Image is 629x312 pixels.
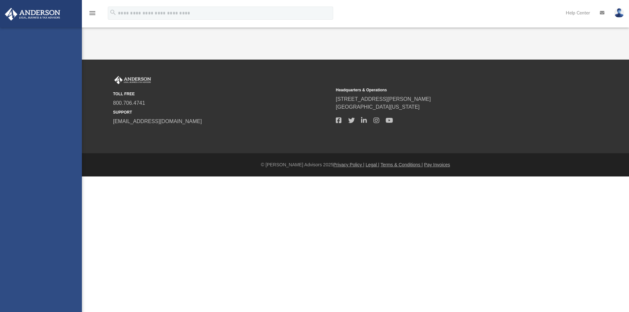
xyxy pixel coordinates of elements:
i: search [109,9,117,16]
img: Anderson Advisors Platinum Portal [113,76,152,84]
img: Anderson Advisors Platinum Portal [3,8,62,21]
a: 800.706.4741 [113,100,145,106]
a: [STREET_ADDRESS][PERSON_NAME] [336,96,431,102]
div: © [PERSON_NAME] Advisors 2025 [82,161,629,168]
a: [EMAIL_ADDRESS][DOMAIN_NAME] [113,119,202,124]
a: menu [88,12,96,17]
a: Terms & Conditions | [381,162,423,167]
small: SUPPORT [113,109,331,115]
a: [GEOGRAPHIC_DATA][US_STATE] [336,104,420,110]
small: TOLL FREE [113,91,331,97]
img: User Pic [614,8,624,18]
small: Headquarters & Operations [336,87,554,93]
a: Privacy Policy | [334,162,365,167]
a: Legal | [366,162,379,167]
a: Pay Invoices [424,162,450,167]
i: menu [88,9,96,17]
